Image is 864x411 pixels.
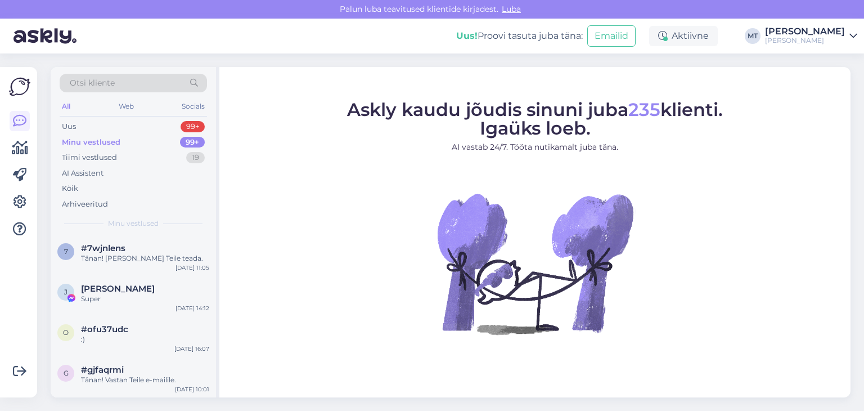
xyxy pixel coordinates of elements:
div: Proovi tasuta juba täna: [456,29,583,43]
span: Minu vestlused [108,218,159,229]
div: [DATE] 14:12 [175,304,209,312]
div: Tänan! Vastan Teile e-mailile. [81,375,209,385]
div: Tiimi vestlused [62,152,117,163]
div: All [60,99,73,114]
span: 235 [628,99,660,120]
span: #gjfaqrmi [81,365,124,375]
span: #ofu37udc [81,324,128,334]
img: No Chat active [434,162,636,365]
span: J [64,288,67,296]
div: Super [81,294,209,304]
div: Tänan! [PERSON_NAME] Teile teada. [81,253,209,263]
div: 99+ [181,121,205,132]
span: Luba [498,4,524,14]
button: Emailid [587,25,636,47]
div: [PERSON_NAME] [765,36,845,45]
span: Jane Kodar [81,284,155,294]
div: Web [116,99,136,114]
div: Kõik [62,183,78,194]
div: 19 [186,152,205,163]
a: [PERSON_NAME][PERSON_NAME] [765,27,857,45]
span: Otsi kliente [70,77,115,89]
span: 7 [64,247,68,256]
div: Uus [62,121,76,132]
div: [DATE] 10:01 [175,385,209,394]
span: Askly kaudu jõudis sinuni juba klienti. Igaüks loeb. [347,99,723,139]
div: [DATE] 11:05 [175,263,209,272]
b: Uus! [456,30,478,41]
span: g [64,369,69,377]
div: [DATE] 16:07 [174,345,209,353]
div: :) [81,334,209,345]
span: o [63,328,69,337]
img: Askly Logo [9,76,30,97]
div: Arhiveeritud [62,199,108,210]
span: #7wjnlens [81,243,125,253]
div: 99+ [180,137,205,148]
div: AI Assistent [62,168,103,179]
div: MT [745,28,760,44]
p: AI vastab 24/7. Tööta nutikamalt juba täna. [347,141,723,153]
div: Minu vestlused [62,137,120,148]
div: [PERSON_NAME] [765,27,845,36]
div: Socials [179,99,207,114]
div: Aktiivne [649,26,718,46]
